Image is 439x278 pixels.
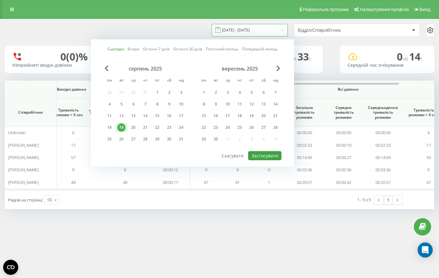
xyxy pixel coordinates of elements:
span: хв [403,55,409,62]
span: 9 [205,167,207,173]
td: 00:03:36 [285,164,324,176]
span: Налаштування профілю [360,7,409,12]
div: 1 - 5 з 5 [357,196,371,203]
div: 20 [129,123,137,132]
span: c [309,55,311,62]
a: Останні 7 днів [143,46,169,52]
td: 00:00:00 [285,127,324,139]
span: 0 [72,130,74,135]
abbr: неділя [176,76,186,86]
div: 11 [236,100,244,108]
td: 00:00:00 [363,127,403,139]
div: Неприйняті вхідні дзвінки [12,63,92,68]
div: вт 2 вер 2025 р. [210,88,222,97]
div: Open Intercom Messenger [418,242,433,258]
div: Середній час очікування [347,63,427,68]
abbr: субота [259,76,268,86]
div: 14 [271,100,280,108]
div: пн 15 вер 2025 р. [198,111,210,121]
div: 12 [117,112,125,120]
div: вт 5 серп 2025 р. [115,99,127,109]
div: пт 8 серп 2025 р. [151,99,163,109]
div: ср 24 вер 2025 р. [222,123,234,132]
div: 23 [165,123,173,132]
div: ср 6 серп 2025 р. [127,99,139,109]
div: пн 29 вер 2025 р. [198,134,210,144]
div: 10 [224,100,232,108]
div: 6 [129,100,137,108]
td: 00:20:57 [363,176,403,188]
span: 9 [236,167,239,173]
abbr: п’ятниця [247,76,256,86]
span: 41 [235,179,240,185]
div: чт 21 серп 2025 р. [139,123,151,132]
div: 5 [117,100,125,108]
div: вт 23 вер 2025 р. [210,123,222,132]
div: 11 [105,112,114,120]
td: 00:00:17 [151,176,190,188]
div: 26 [247,123,256,132]
div: сб 6 вер 2025 р. [258,88,270,97]
div: 1 [200,88,208,97]
td: 00:00:19 [324,139,363,151]
span: 9 [72,167,74,173]
div: 2 [212,88,220,97]
div: 25 [236,123,244,132]
td: 00:00:42 [324,176,363,188]
div: 22 [200,123,208,132]
div: 7 [141,100,149,108]
a: Поточний місяць [206,46,238,52]
div: 28 [271,123,280,132]
td: 00:00:12 [151,164,190,176]
span: 9 [427,167,430,173]
a: Попередній місяць [242,46,278,52]
div: 8 [153,100,161,108]
div: 31 [177,135,185,143]
span: 17 [71,142,75,148]
div: 18 [236,112,244,120]
div: сб 30 серп 2025 р. [163,134,175,144]
div: 30 [165,135,173,143]
span: 57 [71,155,75,160]
div: пт 1 серп 2025 р. [151,88,163,97]
a: Вчора [128,46,139,52]
div: ср 20 серп 2025 р. [127,123,139,132]
td: 00:00:00 [324,127,363,139]
div: вт 30 вер 2025 р. [210,134,222,144]
div: пн 1 вер 2025 р. [198,88,210,97]
span: Previous Month [105,65,108,71]
div: 4 [236,88,244,97]
div: 22 [153,123,161,132]
div: пт 19 вер 2025 р. [246,111,258,121]
div: ср 10 вер 2025 р. [222,99,234,109]
div: 29 [153,135,161,143]
abbr: середа [129,76,138,86]
span: Unknown [8,130,26,135]
div: нд 10 серп 2025 р. [175,99,187,109]
div: пт 15 серп 2025 р. [151,111,163,121]
div: пт 22 серп 2025 р. [151,123,163,132]
div: пн 11 серп 2025 р. [103,111,115,121]
div: 27 [259,123,268,132]
span: 33 [297,50,311,63]
div: нд 28 вер 2025 р. [270,123,281,132]
div: нд 14 вер 2025 р. [270,99,281,109]
div: 10 [47,197,52,203]
span: 59 [426,155,431,160]
div: пт 29 серп 2025 р. [151,134,163,144]
td: 00:00:36 [324,164,363,176]
button: Скасувати [218,151,247,160]
span: Загальна тривалість розмови [289,105,319,120]
div: 30 [212,135,220,143]
abbr: середа [223,76,232,86]
div: 9 [212,100,220,108]
div: чт 11 вер 2025 р. [234,99,246,109]
div: Відділ/Співробітник [298,28,373,33]
td: 00:02:33 [285,139,324,151]
div: пн 4 серп 2025 р. [103,99,115,109]
span: Співробітник [10,110,51,115]
div: 23 [212,123,220,132]
button: Застосувати [248,151,281,160]
div: 15 [200,112,208,120]
div: сб 20 вер 2025 р. [258,111,270,121]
